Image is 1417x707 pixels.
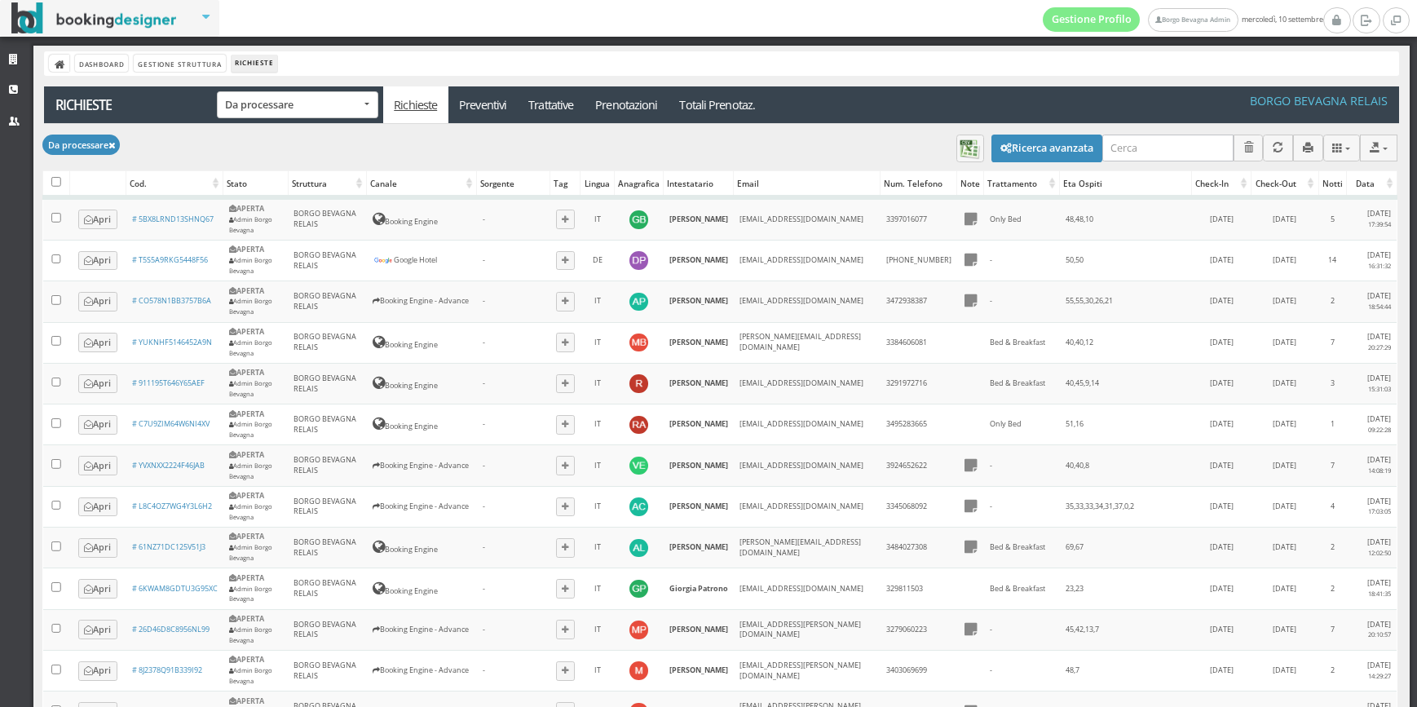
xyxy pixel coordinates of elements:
a: Totali Prenotaz. [669,86,766,123]
td: 1 [1318,404,1346,445]
td: Booking Engine [367,528,477,568]
button: Ricerca avanzata [991,135,1102,162]
small: Admin Borgo Bevagna [229,666,272,685]
button: Download dei risultati in formato CSV [956,135,984,162]
td: 3279060223 [880,609,956,650]
a: # C7U9ZIM64W6NI4XV [132,418,210,429]
td: BORGO BEVAGNA RELAIS [288,240,367,281]
td: [PERSON_NAME][EMAIL_ADDRESS][DOMAIN_NAME] [734,528,880,568]
small: 18:41:35 [1368,590,1391,598]
img: Roberta Manzi [629,374,648,393]
td: 45,42,13,7 [1060,609,1192,650]
small: 20:10:57 [1368,630,1391,639]
a: Preventivi [448,86,518,123]
a: Tags [556,251,575,271]
b: [PERSON_NAME] [669,214,728,224]
td: Only Bed [984,197,1060,241]
td: [DATE] [1251,486,1318,527]
td: Booking Engine [367,197,477,241]
td: - [984,281,1060,322]
a: Tags [556,497,575,517]
td: DE [580,240,614,281]
img: Marco [629,661,648,680]
td: 50,50 [1060,240,1192,281]
div: Lingua [580,172,613,195]
td: 4 [1318,486,1346,527]
small: Admin Borgo Bevagna [229,215,272,234]
small: Admin Borgo Bevagna [229,625,272,644]
img: csv-file.png [959,138,981,160]
b: [PERSON_NAME] [669,337,728,347]
a: Tags [556,292,575,312]
td: [DATE] [1346,445,1397,486]
td: [DATE] [1251,363,1318,404]
td: Booking Engine - Advance [367,609,477,650]
small: 17:03:05 [1368,507,1391,515]
td: [DATE] [1192,609,1251,650]
td: 2 [1318,281,1346,322]
td: [DATE] [1346,240,1397,281]
img: Giorgio Bocchini [629,210,648,229]
td: Booking Engine - Advance [367,651,477,692]
small: Admin Borgo Bevagna [229,379,272,398]
div: Data [1347,172,1397,195]
td: BORGO BEVAGNA RELAIS [288,197,367,241]
td: IT [580,651,614,692]
td: 2 [1318,568,1346,609]
a: Gestione Profilo [1043,7,1141,32]
td: Bed & Breakfast [984,363,1060,404]
img: Agostino Carratù [629,497,648,516]
td: [DATE] [1346,197,1397,241]
td: IT [580,322,614,363]
small: Admin Borgo Bevagna [229,585,272,603]
td: [DATE] [1192,197,1251,241]
a: Borgo Bevagna Admin [1148,8,1238,32]
a: Tags [556,415,575,435]
td: [DATE] [1251,568,1318,609]
td: [DATE] [1346,363,1397,404]
a: Apri [78,661,117,681]
td: 5 [1318,197,1346,241]
span: Da processare [225,99,370,111]
td: - [984,486,1060,527]
b: APERTA [229,696,264,706]
img: Massimo Prete [629,621,648,639]
td: 3403069699 [880,651,956,692]
td: BORGO BEVAGNA RELAIS [288,445,367,486]
a: Tags [556,661,575,681]
td: 23,23 [1060,568,1192,609]
td: - [477,651,550,692]
small: Admin Borgo Bevagna [229,502,272,521]
small: 16:31:32 [1368,262,1391,270]
td: 3345068092 [880,486,956,527]
b: APERTA [229,572,264,583]
a: Apri [78,210,117,229]
a: Apri [78,579,117,599]
td: 7 [1318,322,1346,363]
td: 7 [1318,445,1346,486]
div: Eta Ospiti [1060,172,1191,195]
div: Tag [550,172,580,195]
td: [PERSON_NAME][EMAIL_ADDRESS][DOMAIN_NAME] [734,322,880,363]
div: Trattamento [984,172,1059,195]
td: Bed & Breakfast [984,528,1060,568]
b: [PERSON_NAME] [669,378,728,388]
td: [DATE] [1346,568,1397,609]
button: Aggiorna [1263,135,1293,161]
div: Email [734,172,879,195]
button: Export [1360,135,1397,161]
td: - [477,197,550,241]
a: Tags [556,456,575,475]
td: 48,7 [1060,651,1192,692]
a: Dashboard [75,55,128,72]
b: [PERSON_NAME] [669,460,728,471]
td: BORGO BEVAGNA RELAIS [288,568,367,609]
b: [PERSON_NAME] [669,665,728,675]
td: - [477,609,550,650]
a: # 26D46D8C8956NL99 [132,624,210,634]
td: BORGO BEVAGNA RELAIS [288,281,367,322]
a: Tags [556,374,575,394]
td: [EMAIL_ADDRESS][DOMAIN_NAME] [734,486,880,527]
div: Note [957,172,983,195]
b: APERTA [229,326,264,337]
